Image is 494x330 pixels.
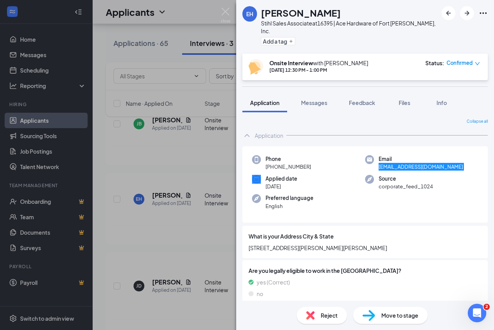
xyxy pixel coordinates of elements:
[467,118,488,125] span: Collapse all
[266,163,311,171] span: [PHONE_NUMBER]
[257,278,290,286] span: yes (Correct)
[468,304,486,322] iframe: Intercom live chat
[266,202,313,210] span: English
[246,10,253,18] div: EH
[460,6,474,20] button: ArrowRight
[442,6,455,20] button: ArrowLeftNew
[447,59,473,67] span: Confirmed
[349,99,375,106] span: Feedback
[381,311,418,320] span: Move to stage
[301,99,327,106] span: Messages
[266,175,297,183] span: Applied date
[266,183,297,190] span: [DATE]
[436,99,447,106] span: Info
[444,8,453,18] svg: ArrowLeftNew
[475,61,480,66] span: down
[484,304,490,310] span: 2
[261,19,438,35] div: Stihl Sales Associate at 16395 | Ace Hardware of Fort [PERSON_NAME], Inc.
[242,131,252,140] svg: ChevronUp
[289,39,293,44] svg: Plus
[261,6,341,19] h1: [PERSON_NAME]
[261,37,295,45] button: PlusAdd a tag
[462,8,472,18] svg: ArrowRight
[249,266,482,275] span: Are you legally eligible to work in the [GEOGRAPHIC_DATA]?
[269,59,368,67] div: with [PERSON_NAME]
[379,175,433,183] span: Source
[257,289,263,298] span: no
[425,59,444,67] div: Status :
[479,8,488,18] svg: Ellipses
[269,67,368,73] div: [DATE] 12:30 PM - 1:00 PM
[321,311,338,320] span: Reject
[269,59,313,66] b: Onsite Interview
[399,99,410,106] span: Files
[250,99,279,106] span: Application
[379,183,433,190] span: corporate_feed_1024
[379,155,463,163] span: Email
[255,132,283,139] div: Application
[266,194,313,202] span: Preferred language
[249,232,334,240] span: What is your Address City & State
[379,163,463,171] span: [EMAIL_ADDRESS][DOMAIN_NAME]
[249,244,482,252] span: [STREET_ADDRESS][PERSON_NAME][PERSON_NAME]
[266,155,311,163] span: Phone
